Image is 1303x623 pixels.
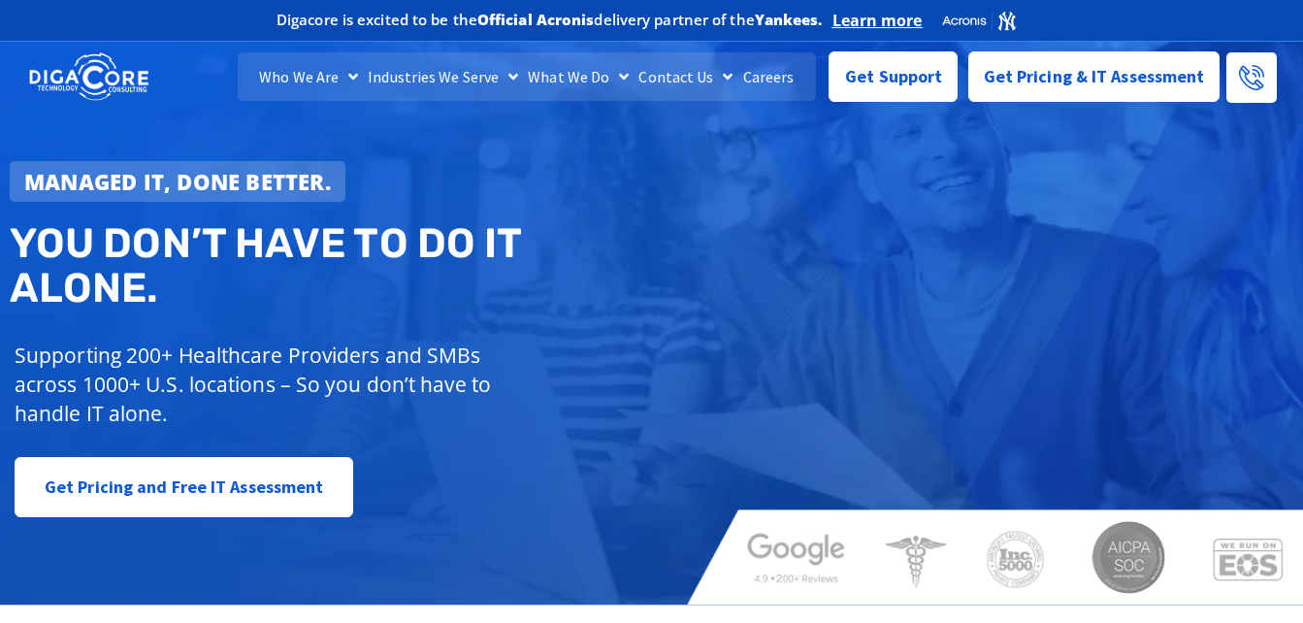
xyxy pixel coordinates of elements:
a: Managed IT, done better. [10,161,345,202]
span: Get Pricing and Free IT Assessment [45,468,323,507]
h2: Digacore is excited to be the delivery partner of the [277,13,823,27]
strong: Managed IT, done better. [24,167,331,196]
p: Supporting 200+ Healthcare Providers and SMBs across 1000+ U.S. locations – So you don’t have to ... [15,341,548,428]
img: Acronis [941,10,1017,32]
h2: You don’t have to do IT alone. [10,221,666,311]
a: Learn more [832,11,923,30]
span: Get Support [845,57,942,96]
b: Official Acronis [477,10,595,29]
a: What We Do [523,52,634,101]
nav: Menu [238,52,816,101]
a: Careers [738,52,799,101]
a: Get Support [829,51,958,102]
a: Industries We Serve [363,52,523,101]
img: DigaCore Technology Consulting [29,51,148,103]
a: Get Pricing & IT Assessment [968,51,1221,102]
b: Yankees. [755,10,823,29]
a: Who We Are [254,52,363,101]
span: Get Pricing & IT Assessment [984,57,1205,96]
a: Get Pricing and Free IT Assessment [15,457,353,517]
a: Contact Us [634,52,737,101]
